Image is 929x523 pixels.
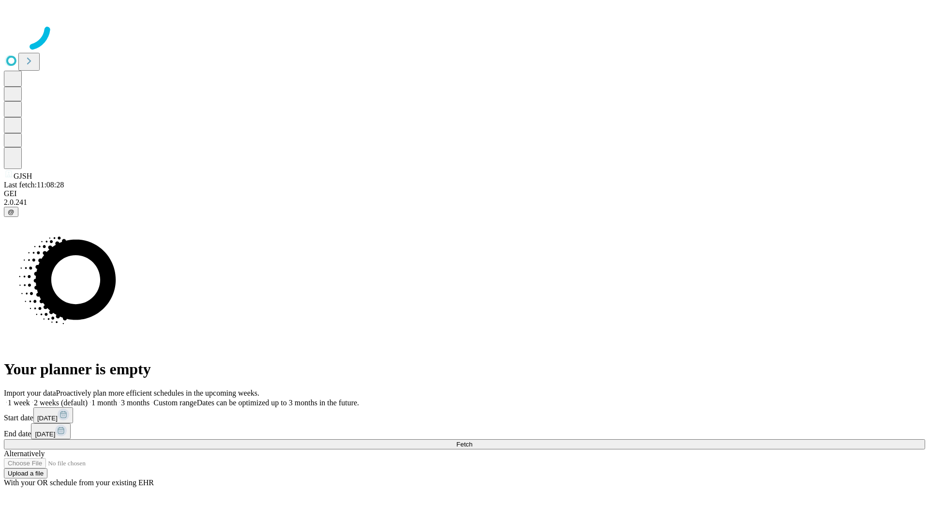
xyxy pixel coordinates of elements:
[4,181,64,189] span: Last fetch: 11:08:28
[4,207,18,217] button: @
[8,208,15,215] span: @
[4,449,45,458] span: Alternatively
[4,423,925,439] div: End date
[153,399,196,407] span: Custom range
[91,399,117,407] span: 1 month
[4,468,47,478] button: Upload a file
[121,399,150,407] span: 3 months
[33,407,73,423] button: [DATE]
[56,389,259,397] span: Proactively plan more efficient schedules in the upcoming weeks.
[4,439,925,449] button: Fetch
[4,478,154,487] span: With your OR schedule from your existing EHR
[8,399,30,407] span: 1 week
[14,172,32,180] span: GJSH
[37,415,58,422] span: [DATE]
[4,360,925,378] h1: Your planner is empty
[4,189,925,198] div: GEI
[4,389,56,397] span: Import your data
[31,423,71,439] button: [DATE]
[4,198,925,207] div: 2.0.241
[34,399,88,407] span: 2 weeks (default)
[197,399,359,407] span: Dates can be optimized up to 3 months in the future.
[35,431,55,438] span: [DATE]
[4,407,925,423] div: Start date
[456,441,472,448] span: Fetch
